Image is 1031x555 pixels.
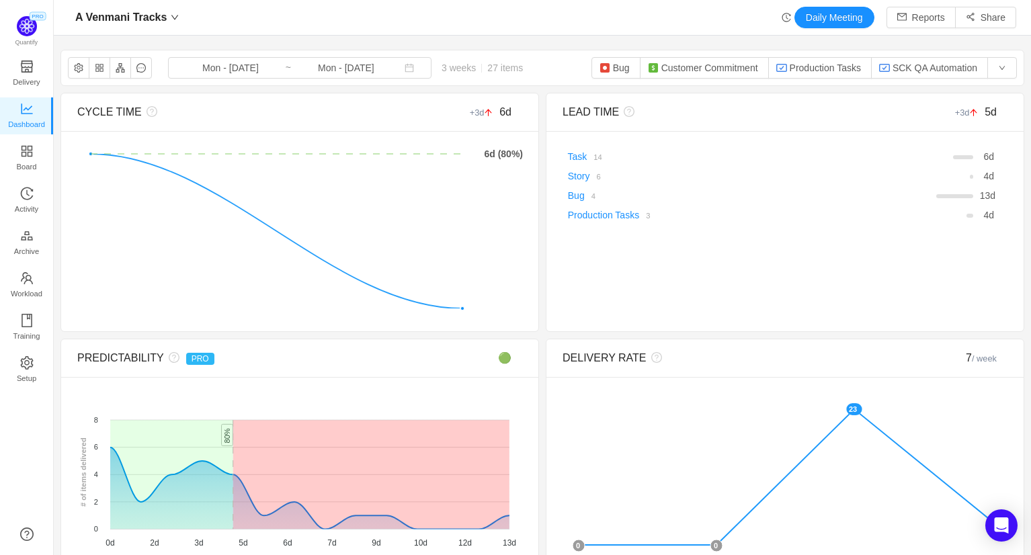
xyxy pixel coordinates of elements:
small: 6 [596,173,600,181]
img: 10303 [600,62,610,73]
input: End date [292,60,401,75]
i: icon: question-circle [647,352,662,363]
span: LEAD TIME [563,106,619,118]
span: CYCLE TIME [77,106,142,118]
span: Quantify [15,39,38,46]
button: icon: message [130,57,152,79]
i: icon: history [20,187,34,200]
span: 4 [983,171,989,181]
a: 3 [639,210,650,220]
button: icon: apartment [110,57,131,79]
a: Task [568,151,587,162]
span: 27 items [487,62,523,73]
small: 3 [646,212,650,220]
i: icon: calendar [405,63,414,73]
span: Training [13,323,40,349]
tspan: 10d [414,538,427,548]
span: 3 weeks [431,62,533,73]
tspan: 13d [503,538,516,548]
span: Board [17,153,37,180]
i: icon: book [20,314,34,327]
div: DELIVERY RATE [563,350,897,366]
tspan: 2 [94,498,98,506]
button: Daily Meeting [794,7,874,28]
a: Delivery [20,60,34,87]
button: icon: share-altShare [955,7,1016,28]
tspan: 4 [94,470,98,478]
span: 4 [983,210,989,220]
img: 10314 [648,62,659,73]
button: icon: down [987,57,1017,79]
button: icon: mailReports [886,7,956,28]
span: Activity [15,196,38,222]
small: 4 [591,192,595,200]
tspan: 3d [194,538,203,548]
small: +3d [470,108,500,118]
i: icon: arrow-up [484,108,493,117]
tspan: 6 [94,443,98,452]
a: 14 [587,151,602,162]
i: icon: setting [20,356,34,370]
button: icon: appstore [89,57,110,79]
img: 10300 [776,62,787,73]
div: PREDICTABILITY [77,350,411,366]
span: PRO [29,12,46,21]
tspan: 5d [239,538,247,548]
a: 4 [585,190,595,201]
span: 13 [980,190,991,201]
tspan: 12d [458,538,472,548]
button: icon: setting [68,57,89,79]
button: SCK QA Automation [871,57,988,79]
button: Production Tasks [768,57,872,79]
i: icon: arrow-up [969,108,978,117]
tspan: 2d [150,538,159,548]
img: Quantify [17,16,37,36]
span: Dashboard [8,111,45,138]
a: Story [568,171,590,181]
span: Archive [14,238,39,265]
small: / week [972,353,997,364]
i: icon: question-circle [142,106,157,117]
input: Start date [176,60,285,75]
tspan: 8 [94,416,98,424]
span: d [983,171,994,181]
small: 14 [593,153,602,161]
tspan: 9d [372,538,380,548]
span: 6 [983,151,989,162]
i: icon: team [20,271,34,285]
tspan: 7d [327,538,336,548]
tspan: 0 [94,525,98,533]
span: d [983,151,994,162]
span: d [980,190,995,201]
img: 10300 [879,62,890,73]
i: icon: question-circle [619,106,634,117]
button: Bug [591,57,641,79]
small: +3d [955,108,985,118]
i: icon: gold [20,229,34,243]
span: PRO [186,353,214,365]
a: Activity [20,187,34,214]
a: Archive [20,230,34,257]
span: 5d [985,106,997,118]
i: icon: shop [20,60,34,73]
a: 6 [589,171,600,181]
tspan: 6d [283,538,292,548]
a: Setup [20,357,34,384]
a: Dashboard [20,103,34,130]
a: icon: question-circle [20,527,34,541]
i: icon: down [171,13,179,22]
tspan: 0d [106,538,114,548]
i: icon: line-chart [20,102,34,116]
a: Bug [568,190,585,201]
span: A Venmani Tracks [75,7,167,28]
button: Customer Commitment [640,57,769,79]
text: # of items delivered [79,438,87,507]
span: d [983,210,994,220]
a: Production Tasks [568,210,639,220]
i: icon: history [782,13,791,22]
span: Setup [17,365,36,392]
i: icon: appstore [20,144,34,158]
div: Open Intercom Messenger [985,509,1018,542]
span: 7 [966,352,997,364]
span: 6d [499,106,511,118]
